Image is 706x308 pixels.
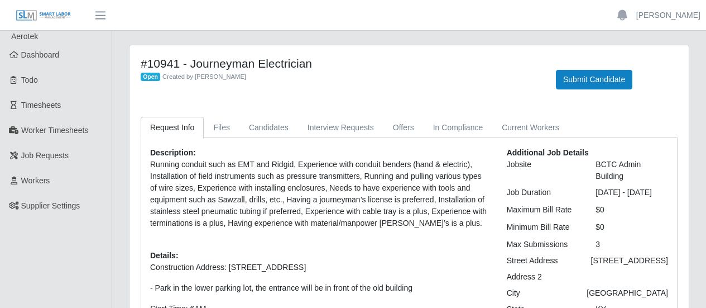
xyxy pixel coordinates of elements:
a: Files [204,117,239,139]
div: Max Submissions [498,239,588,250]
div: Street Address [498,255,583,267]
span: Open [141,73,160,82]
p: Running conduit such as EMT and Ridgid, Experience with conduit benders (hand & electric), Instal... [150,159,490,229]
img: SLM Logo [16,10,71,22]
b: Additional Job Details [507,148,589,157]
div: Job Duration [498,187,588,198]
div: Address 2 [498,271,588,283]
div: Minimum Bill Rate [498,221,588,233]
div: $0 [587,221,676,233]
a: Request Info [141,117,204,139]
b: Details: [150,251,179,260]
div: [DATE] - [DATE] [587,187,676,198]
div: 3 [587,239,676,250]
a: Current Workers [492,117,568,139]
span: Aerotek [11,32,38,41]
div: [STREET_ADDRESS] [583,255,676,267]
a: Offers [383,117,424,139]
div: Maximum Bill Rate [498,204,588,216]
div: $0 [587,204,676,216]
a: Interview Requests [298,117,383,139]
div: City [498,287,579,299]
button: Submit Candidate [556,70,632,89]
a: Candidates [239,117,298,139]
span: Workers [21,176,50,185]
span: Created by [PERSON_NAME] [162,73,246,80]
span: Dashboard [21,50,60,59]
span: Todo [21,75,38,84]
a: [PERSON_NAME] [636,10,700,21]
div: BCTC Admin Building [587,159,676,182]
div: [GEOGRAPHIC_DATA] [578,287,676,299]
div: Jobsite [498,159,588,182]
span: Job Requests [21,151,69,160]
span: Timesheets [21,101,61,110]
span: Supplier Settings [21,201,80,210]
h4: #10941 - Journeyman Electrician [141,56,539,70]
span: Worker Timesheets [21,126,88,135]
span: Construction Address: [STREET_ADDRESS] [150,263,306,272]
a: In Compliance [424,117,493,139]
b: Description: [150,148,196,157]
p: - Park in the lower parking lot, the entrance will be in front of the old building [150,282,490,294]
